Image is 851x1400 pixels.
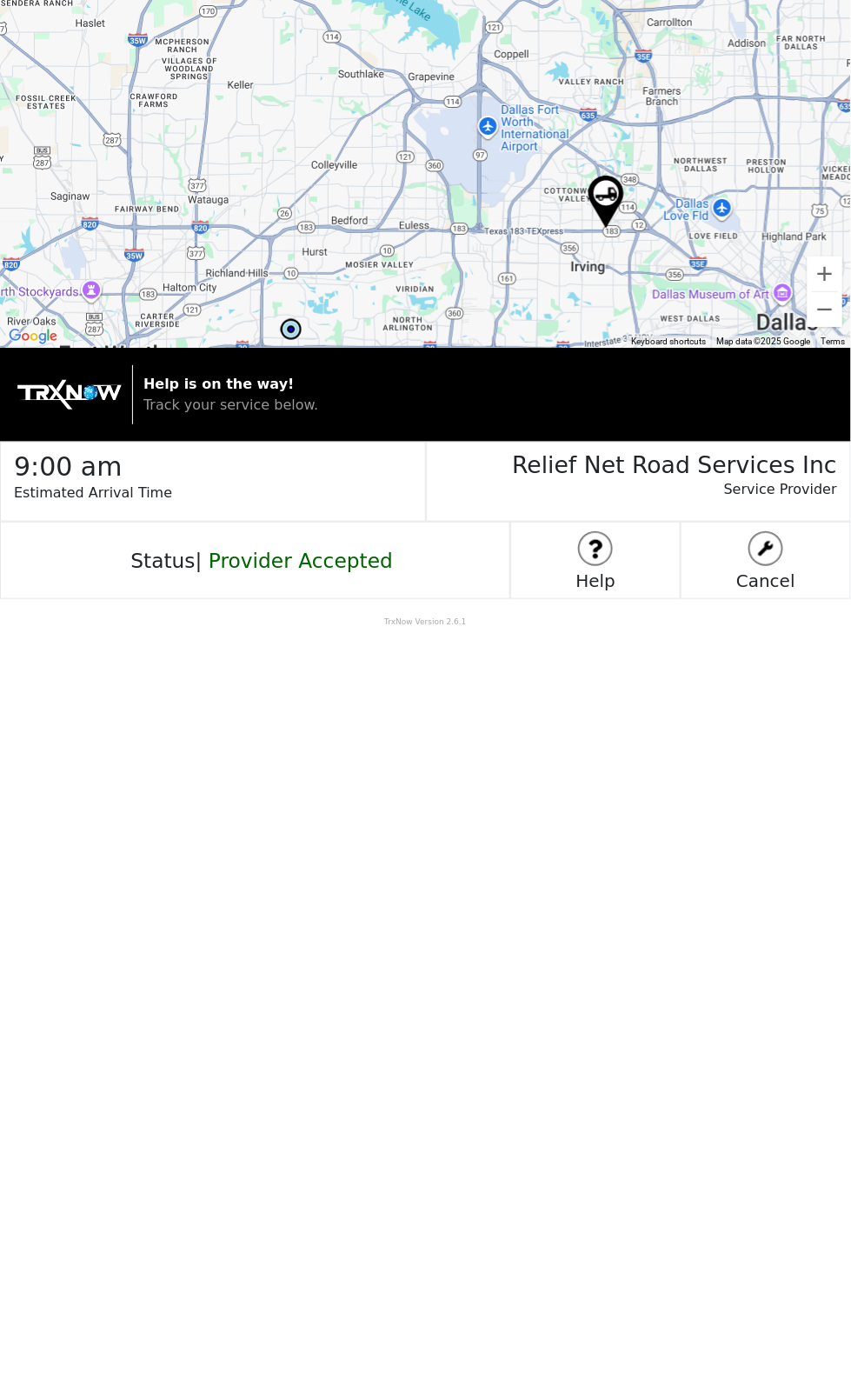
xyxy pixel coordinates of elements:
h4: Status | [117,549,393,573]
a: Terms (opens in new tab) [821,337,846,346]
button: Zoom in [808,257,842,291]
h3: Relief Net Road Services Inc [427,443,838,479]
p: Estimated Arrival Time [14,483,425,521]
img: logo stuff [750,533,781,564]
strong: Help is on the way! [143,376,295,392]
img: Google [4,325,62,348]
h5: Help [511,570,680,591]
img: trx now logo [17,380,122,410]
span: Map data ©2025 Google [716,337,811,346]
img: logo stuff [580,533,611,564]
button: Keyboard shortcuts [631,336,706,348]
span: Provider Accepted [209,549,393,573]
span: Track your service below. [143,397,318,413]
a: Open this area in Google Maps (opens a new window) [4,325,62,348]
h5: Cancel [681,570,850,591]
p: Service Provider [427,479,838,517]
h2: 9:00 am [14,443,425,483]
button: Zoom out [808,292,842,327]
